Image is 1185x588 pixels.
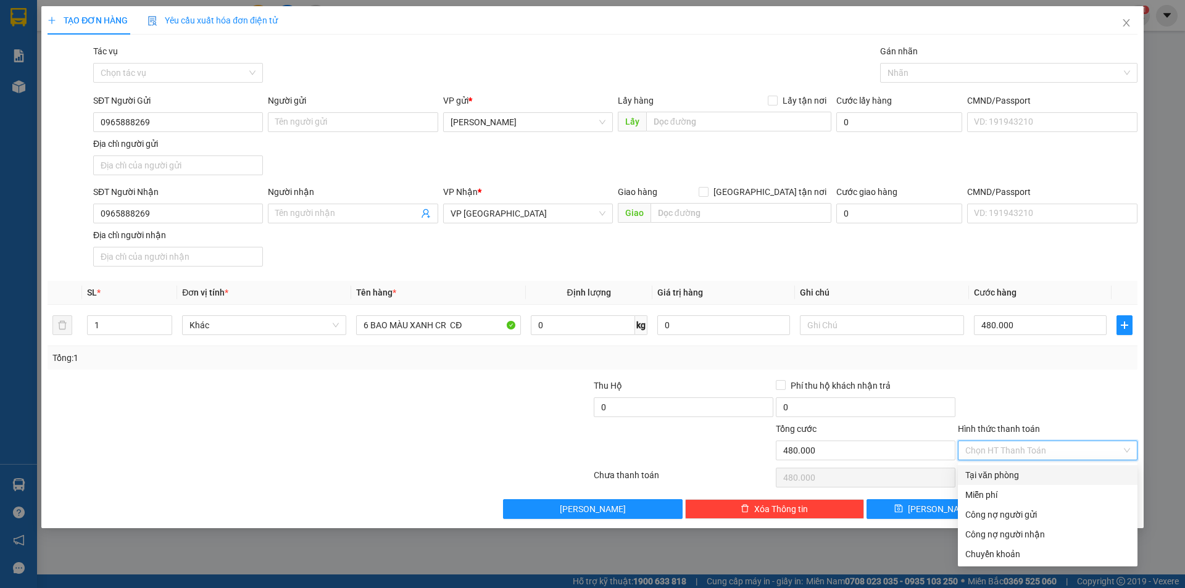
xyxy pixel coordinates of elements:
[778,94,831,107] span: Lấy tận nơi
[268,185,438,199] div: Người nhận
[443,94,613,107] div: VP gửi
[965,508,1130,521] div: Công nợ người gửi
[908,502,974,516] span: [PERSON_NAME]
[965,468,1130,482] div: Tại văn phòng
[80,35,179,58] strong: 0901 900 568
[965,488,1130,502] div: Miễn phí
[451,204,605,223] span: VP Sài Gòn
[635,315,647,335] span: kg
[52,351,457,365] div: Tổng: 1
[93,155,263,175] input: Địa chỉ của người gửi
[965,528,1130,541] div: Công nợ người nhận
[148,15,278,25] span: Yêu cầu xuất hóa đơn điện tử
[592,468,775,490] div: Chưa thanh toán
[48,15,128,25] span: TẠO ĐƠN HÀNG
[967,94,1137,107] div: CMND/Passport
[8,35,67,58] strong: 0931 600 979
[93,228,263,242] div: Địa chỉ người nhận
[646,112,831,131] input: Dọc đường
[503,499,683,519] button: [PERSON_NAME]
[80,35,157,46] strong: [PERSON_NAME]:
[356,315,520,335] input: VD: Bàn, Ghế
[1117,320,1132,330] span: plus
[52,315,72,335] button: delete
[958,505,1137,524] div: Cước gửi hàng sẽ được ghi vào công nợ của người gửi
[567,288,611,297] span: Định lượng
[965,547,1130,561] div: Chuyển khoản
[836,204,962,223] input: Cước giao hàng
[657,315,790,335] input: 0
[356,288,396,297] span: Tên hàng
[786,379,896,392] span: Phí thu hộ khách nhận trả
[685,499,865,519] button: deleteXóa Thông tin
[93,247,263,267] input: Địa chỉ của người nhận
[8,35,45,46] strong: Sài Gòn:
[651,203,831,223] input: Dọc đường
[8,60,69,72] strong: 0901 936 968
[709,185,831,199] span: [GEOGRAPHIC_DATA] tận nơi
[93,137,263,151] div: Địa chỉ người gửi
[87,288,97,297] span: SL
[443,187,478,197] span: VP Nhận
[967,185,1137,199] div: CMND/Passport
[776,424,817,434] span: Tổng cước
[594,381,622,391] span: Thu Hộ
[795,281,969,305] th: Ghi chú
[867,499,1000,519] button: save[PERSON_NAME]
[657,288,703,297] span: Giá trị hàng
[34,12,154,29] span: ĐỨC ĐẠT GIA LAI
[8,77,62,94] span: VP GỬI:
[80,60,140,72] strong: 0901 933 179
[836,96,892,106] label: Cước lấy hàng
[48,16,56,25] span: plus
[421,209,431,218] span: user-add
[618,112,646,131] span: Lấy
[1116,315,1133,335] button: plus
[1109,6,1144,41] button: Close
[618,187,657,197] span: Giao hàng
[974,288,1017,297] span: Cước hàng
[93,94,263,107] div: SĐT Người Gửi
[182,288,228,297] span: Đơn vị tính
[618,203,651,223] span: Giao
[189,316,339,334] span: Khác
[836,112,962,132] input: Cước lấy hàng
[268,94,438,107] div: Người gửi
[880,46,918,56] label: Gán nhãn
[958,424,1040,434] label: Hình thức thanh toán
[800,315,964,335] input: Ghi Chú
[148,16,157,26] img: icon
[560,502,626,516] span: [PERSON_NAME]
[93,46,118,56] label: Tác vụ
[451,113,605,131] span: Lê Đại Hành
[93,185,263,199] div: SĐT Người Nhận
[894,504,903,514] span: save
[741,504,749,514] span: delete
[618,96,654,106] span: Lấy hàng
[836,187,897,197] label: Cước giao hàng
[1121,18,1131,28] span: close
[754,502,808,516] span: Xóa Thông tin
[958,524,1137,544] div: Cước gửi hàng sẽ được ghi vào công nợ của người nhận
